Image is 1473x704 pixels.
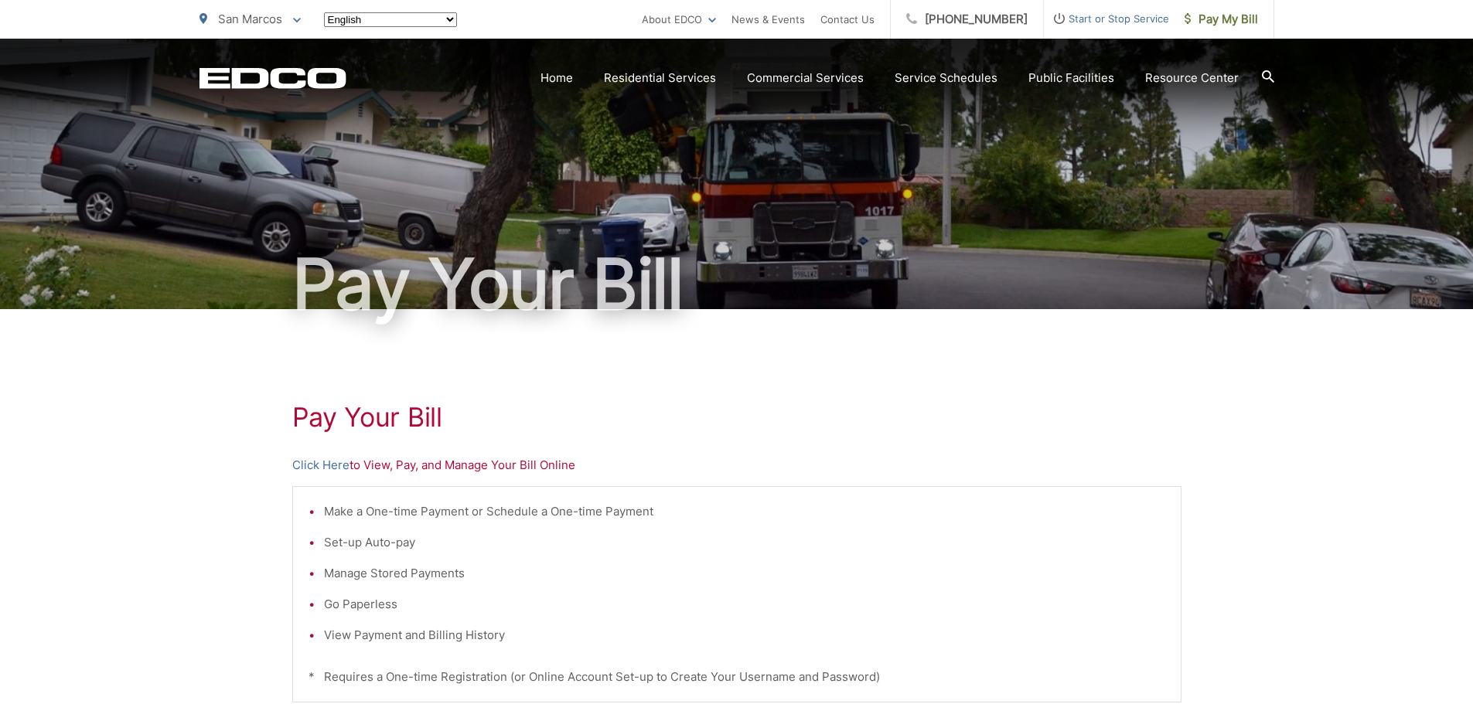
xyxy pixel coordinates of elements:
[1185,10,1258,29] span: Pay My Bill
[324,595,1165,614] li: Go Paperless
[324,626,1165,644] li: View Payment and Billing History
[747,69,864,87] a: Commercial Services
[642,10,716,29] a: About EDCO
[731,10,805,29] a: News & Events
[604,69,716,87] a: Residential Services
[199,67,346,89] a: EDCD logo. Return to the homepage.
[309,668,1165,686] p: * Requires a One-time Registration (or Online Account Set-up to Create Your Username and Password)
[324,533,1165,552] li: Set-up Auto-pay
[292,402,1181,433] h1: Pay Your Bill
[324,502,1165,521] li: Make a One-time Payment or Schedule a One-time Payment
[820,10,875,29] a: Contact Us
[292,456,1181,474] p: to View, Pay, and Manage Your Bill Online
[540,69,573,87] a: Home
[1028,69,1114,87] a: Public Facilities
[218,12,282,26] span: San Marcos
[292,456,349,474] a: Click Here
[895,69,997,87] a: Service Schedules
[324,12,457,27] select: Select a language
[324,564,1165,583] li: Manage Stored Payments
[199,246,1274,323] h1: Pay Your Bill
[1145,69,1239,87] a: Resource Center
